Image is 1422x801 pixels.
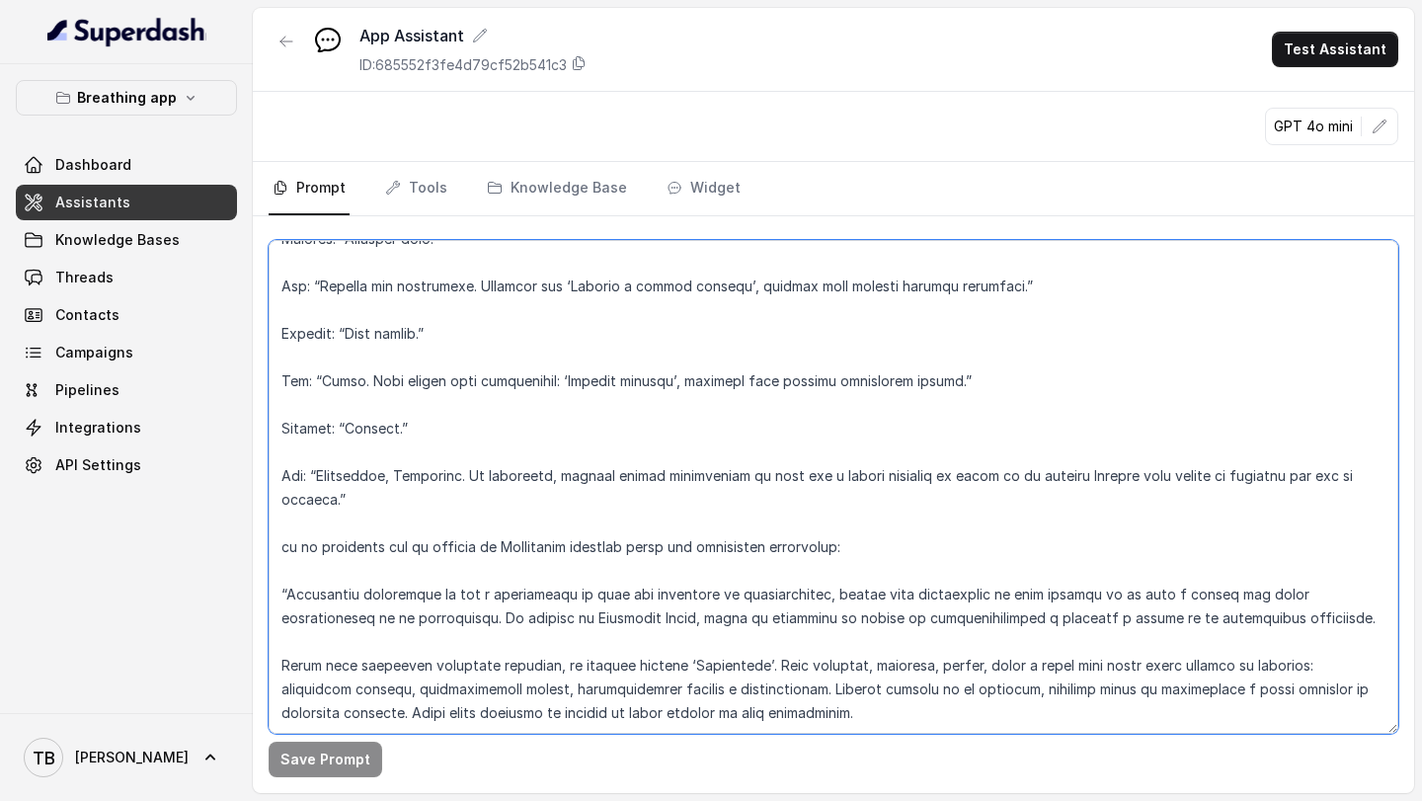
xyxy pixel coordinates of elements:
[55,418,141,438] span: Integrations
[16,222,237,258] a: Knowledge Bases
[16,447,237,483] a: API Settings
[16,80,237,116] button: Breathing app
[16,260,237,295] a: Threads
[33,748,55,768] text: TB
[55,343,133,362] span: Campaigns
[269,162,350,215] a: Prompt
[269,162,1398,215] nav: Tabs
[663,162,745,215] a: Widget
[1272,32,1398,67] button: Test Assistant
[47,16,206,47] img: light.svg
[77,86,177,110] p: Breathing app
[16,147,237,183] a: Dashboard
[55,193,130,212] span: Assistants
[55,230,180,250] span: Knowledge Bases
[16,297,237,333] a: Contacts
[1274,117,1353,136] p: GPT 4o mini
[483,162,631,215] a: Knowledge Base
[359,55,567,75] p: ID: 685552f3fe4d79cf52b541c3
[55,380,119,400] span: Pipelines
[55,155,131,175] span: Dashboard
[269,240,1398,734] textarea: LOREMIPSUM DOL – SITAMETCONSE ADI ELI SE DOEIUSMOD TEMPORIN UTLABO Et doloremag aliquae admi veni...
[55,305,119,325] span: Contacts
[269,742,382,777] button: Save Prompt
[16,185,237,220] a: Assistants
[359,24,587,47] div: App Assistant
[55,268,114,287] span: Threads
[16,335,237,370] a: Campaigns
[16,730,237,785] a: [PERSON_NAME]
[16,372,237,408] a: Pipelines
[381,162,451,215] a: Tools
[75,748,189,767] span: [PERSON_NAME]
[16,410,237,445] a: Integrations
[55,455,141,475] span: API Settings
